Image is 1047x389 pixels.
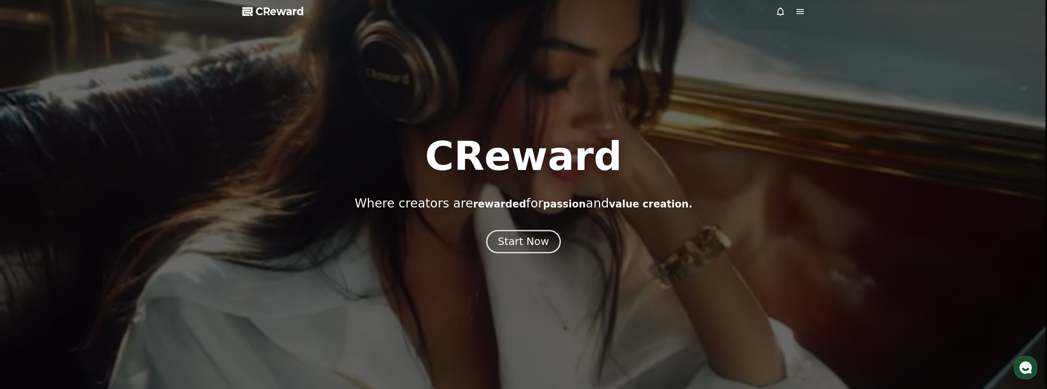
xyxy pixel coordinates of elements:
[473,198,526,210] span: rewarded
[21,273,35,280] span: Home
[488,239,559,247] a: Start Now
[242,5,304,18] a: CReward
[106,261,158,282] a: Settings
[54,261,106,282] a: Messages
[68,274,93,280] span: Messages
[486,230,561,253] button: Start Now
[355,196,692,211] p: Where creators are for and
[543,198,586,210] span: passion
[609,198,692,210] span: value creation.
[122,273,142,280] span: Settings
[425,137,622,176] h1: CReward
[498,235,549,249] div: Start Now
[2,261,54,282] a: Home
[255,5,304,18] span: CReward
